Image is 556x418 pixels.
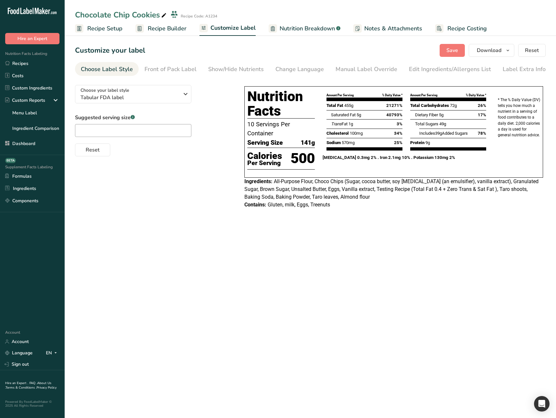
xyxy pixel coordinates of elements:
span: 1g [348,121,353,126]
div: BETA [5,158,16,163]
span: Recipe Costing [447,24,487,33]
div: % Daily Value * [466,93,486,98]
div: Open Intercom Messenger [534,396,550,412]
div: Edit Ingredients/Allergens List [409,65,491,74]
div: Custom Reports [5,97,45,104]
span: 49g [439,121,446,126]
p: [MEDICAL_DATA] 0.3mg 2% . Iron 2.1mg 10% . Potassium 130mg 2% [323,154,490,161]
span: 141g [301,138,315,148]
span: Fat [331,121,347,126]
span: All-Purpose Flour, Choco Chips (Sugar, cocoa butter, soy [MEDICAL_DATA] (an emulsifier), vanilla ... [244,178,539,200]
div: Change Language [275,65,324,74]
span: Serving Size [247,138,283,148]
p: 10 Servings Per Container [247,120,315,138]
span: Reset [86,146,100,154]
div: Amount Per Serving [326,93,354,98]
span: Reset [525,47,539,54]
button: Reset [518,44,546,57]
div: % Daily Value * [382,93,402,98]
p: 500 [291,148,315,169]
i: Trans [331,121,342,126]
p: * The % Daily Value (DV) tells you how much a nutrient in a serving of food contributes to a dail... [498,97,540,138]
a: Recipe Builder [135,21,187,36]
span: 5g [357,112,361,117]
div: EN [46,349,59,357]
span: Total Carbohydrates [410,103,449,108]
span: 100mg [350,131,363,136]
span: 3% [397,121,402,127]
a: Notes & Attachments [353,21,422,36]
a: Recipe Costing [435,21,487,36]
a: Language [5,347,33,359]
a: Terms & Conditions . [5,385,37,390]
p: Per Serving [247,161,282,166]
a: Nutrition Breakdown [269,21,340,36]
button: Download [469,44,514,57]
span: Sodium [326,140,341,145]
div: Front of Pack Label [144,65,197,74]
div: Choose Label Style [81,65,133,74]
p: Calories [247,151,282,161]
span: 78% [478,130,486,137]
a: About Us . [5,381,51,390]
span: 5g [439,112,444,117]
span: 455g [344,103,353,108]
span: 34% [394,130,402,137]
span: Gluten, milk, Eggs, Treenuts [268,202,330,208]
button: Save [440,44,465,57]
button: Choose your label style Tabular FDA label [75,85,191,103]
span: Customize Label [210,24,256,32]
span: Recipe Setup [87,24,123,33]
span: 17% [478,112,486,118]
span: Protein [410,140,424,145]
span: Ingredients: [244,178,273,184]
span: Total Sugars [415,121,438,126]
span: 39g [435,131,442,136]
label: Suggested serving size [75,114,191,121]
span: Cholesterol [326,131,349,136]
div: Chocolate Chip Cookies [75,9,168,21]
span: Save [446,47,458,54]
div: Recipe Code: A1234 [181,13,217,19]
span: Nutrition Breakdown [280,24,335,33]
div: Show/Hide Nutrients [208,65,264,74]
span: 26% [478,102,486,109]
span: 40793% [386,112,402,118]
span: Contains: [244,202,266,208]
span: Notes & Attachments [364,24,422,33]
a: Hire an Expert . [5,381,28,385]
div: Amount Per Serving [410,93,437,98]
span: 25% [394,140,402,146]
span: Dietary Fiber [415,112,438,117]
span: Saturated Fat [331,112,356,117]
h1: Customize your label [75,45,145,56]
button: Reset [75,143,110,156]
div: Powered By FoodLabelMaker © 2025 All Rights Reserved [5,400,59,408]
span: Choose your label style [80,87,129,94]
span: Download [477,47,501,54]
span: Includes Added Sugars [419,131,468,136]
div: Label Extra Info [503,65,546,74]
span: 570mg [342,140,355,145]
h1: Nutrition Facts [247,89,315,119]
span: 9g [425,140,430,145]
div: Manual Label Override [336,65,397,74]
span: Recipe Builder [148,24,187,33]
span: 72g [450,103,457,108]
button: Hire an Expert [5,33,59,44]
a: Recipe Setup [75,21,123,36]
span: Tabular FDA label [80,94,179,101]
a: Privacy Policy [37,385,57,390]
span: Total Fat [326,103,343,108]
a: FAQ . [29,381,37,385]
span: 21271% [386,102,402,109]
a: Customize Label [199,21,256,36]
